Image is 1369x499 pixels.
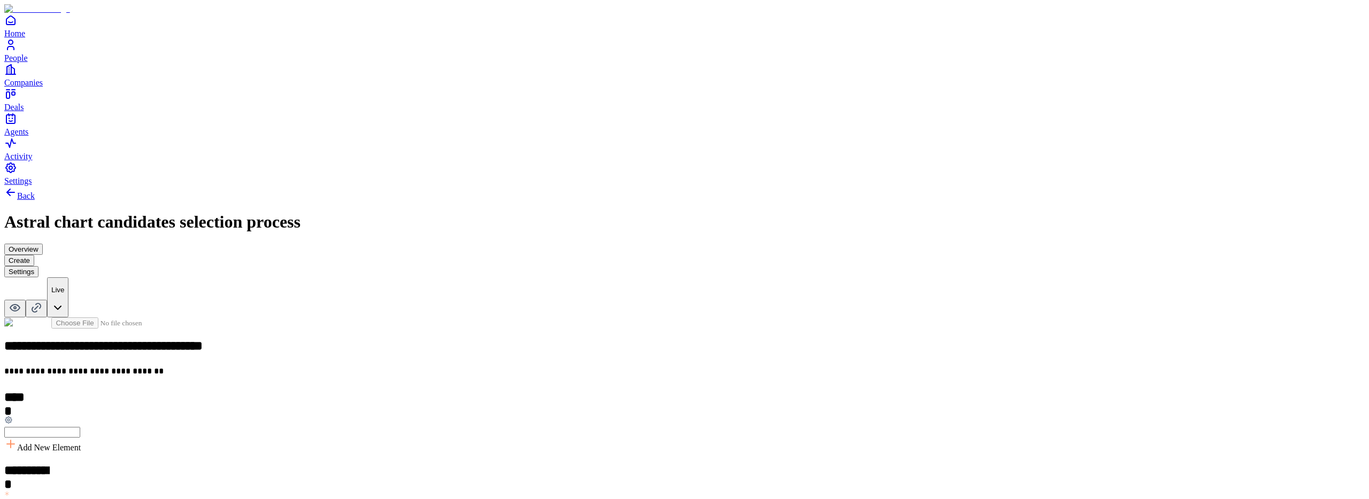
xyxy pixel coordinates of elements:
[4,127,28,136] span: Agents
[4,212,1365,232] h1: Astral chart candidates selection process
[4,266,39,277] button: Settings
[4,152,32,161] span: Activity
[4,103,24,112] span: Deals
[4,4,70,14] img: Item Brain Logo
[4,244,43,255] button: Overview
[4,112,1365,136] a: Agents
[4,53,28,63] span: People
[4,38,1365,63] a: People
[17,443,81,452] span: Add New Element
[4,255,34,266] button: Create
[4,176,32,185] span: Settings
[4,29,25,38] span: Home
[4,88,1365,112] a: Deals
[4,63,1365,87] a: Companies
[4,78,43,87] span: Companies
[4,191,35,200] a: Back
[4,161,1365,185] a: Settings
[4,14,1365,38] a: Home
[4,137,1365,161] a: Activity
[4,318,51,328] img: Form Logo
